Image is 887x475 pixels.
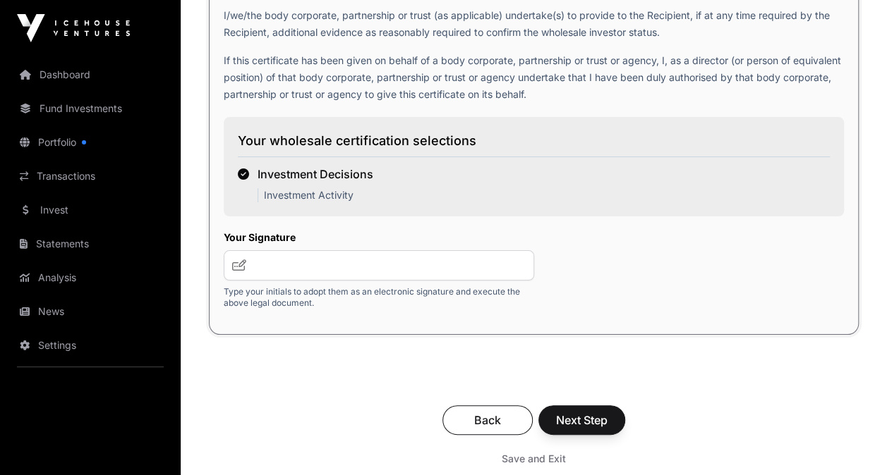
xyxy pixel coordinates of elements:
p: Type your initials to adopt them as an electronic signature and execute the above legal document. [224,286,534,309]
h3: Your wholesale certification selections [238,131,830,157]
a: Portfolio [11,127,169,158]
label: Your Signature [224,230,534,245]
a: Transactions [11,161,169,192]
p: If this certificate has been given on behalf of a body corporate, partnership or trust or agency,... [224,52,844,103]
button: Back [442,405,533,435]
a: Analysis [11,262,169,293]
img: Icehouse Ventures Logo [17,14,130,42]
button: Next Step [538,405,625,435]
span: Back [460,412,515,428]
a: Dashboard [11,59,169,90]
a: Fund Investments [11,93,169,124]
div: Investment Decisions [258,166,373,183]
a: Statements [11,228,169,259]
a: Invest [11,195,169,226]
span: Next Step [556,412,608,428]
a: News [11,296,169,327]
p: I/we/the body corporate, partnership or trust (as applicable) undertake(s) to provide to the Reci... [224,7,844,41]
p: Investment Activity [258,188,373,202]
span: Save and Exit [502,452,566,466]
a: Settings [11,330,169,361]
button: Save and Exit [485,446,583,471]
iframe: Chat Widget [816,407,887,475]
